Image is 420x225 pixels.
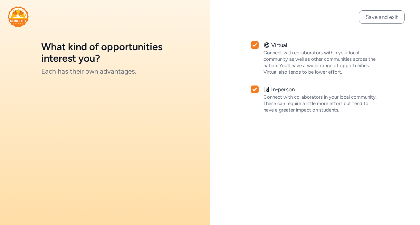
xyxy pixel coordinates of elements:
div: Connect with collaborators within your local community as well as other communities across the na... [263,50,379,75]
div: Connect with collaborators in your local community. These can require a little more effort but te... [263,94,379,113]
span: Virtual [271,41,287,49]
span: In-person [271,85,295,93]
button: Save and exit [359,10,405,24]
h1: What kind of opportunities interest you? [41,41,169,64]
img: logo [8,6,29,27]
div: Each has their own advantages. [41,67,169,76]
